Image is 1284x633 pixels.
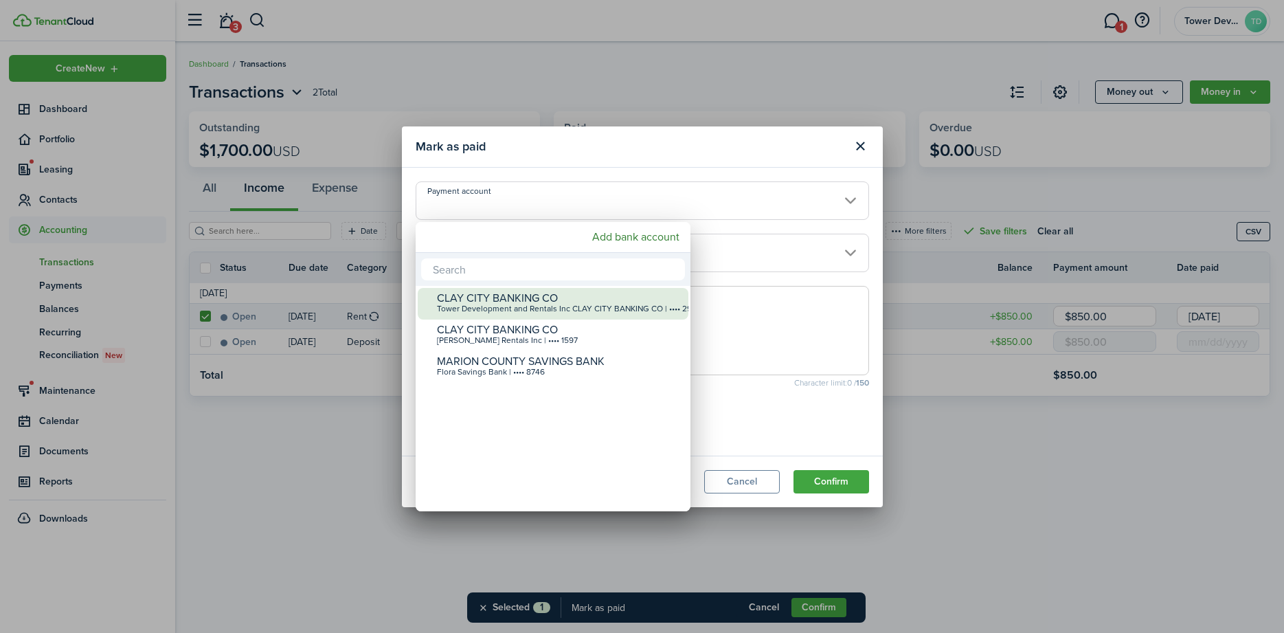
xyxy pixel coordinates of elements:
[437,304,680,314] div: Tower Development and Rentals Inc CLAY CITY BANKING CO | •••• 2960
[421,258,685,280] input: Search
[587,225,685,249] mbsc-button: Add bank account
[437,368,680,377] div: Flora Savings Bank | •••• 8746
[437,324,680,336] div: CLAY CITY BANKING CO
[437,355,680,368] div: MARION COUNTY SAVINGS BANK
[437,336,680,346] div: [PERSON_NAME] Rentals Inc | •••• 1597
[416,286,690,511] mbsc-wheel: Payment account
[437,292,680,304] div: CLAY CITY BANKING CO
